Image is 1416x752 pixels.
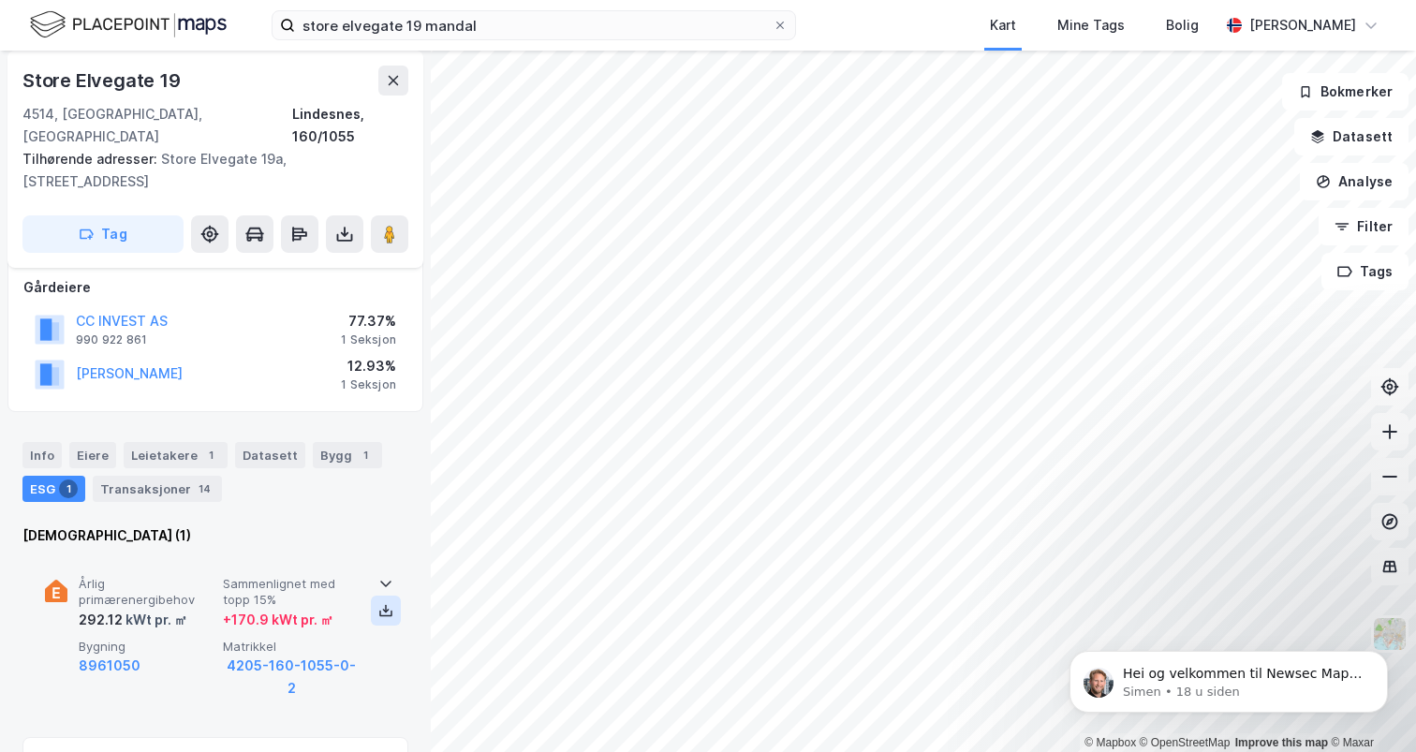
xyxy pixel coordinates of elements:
div: 292.12 [79,609,187,631]
button: Bokmerker [1282,73,1409,111]
div: 1 [59,479,78,498]
div: 4514, [GEOGRAPHIC_DATA], [GEOGRAPHIC_DATA] [22,103,292,148]
div: kWt pr. ㎡ [123,609,187,631]
div: Transaksjoner [93,476,222,502]
div: + 170.9 kWt pr. ㎡ [223,609,333,631]
span: Årlig primærenergibehov [79,576,215,609]
img: logo.f888ab2527a4732fd821a326f86c7f29.svg [30,8,227,41]
span: Matrikkel [223,639,360,655]
button: Analyse [1300,163,1409,200]
button: Tags [1321,253,1409,290]
div: 1 [356,446,375,464]
div: Datasett [235,442,305,468]
span: Tilhørende adresser: [22,151,161,167]
div: [DEMOGRAPHIC_DATA] (1) [22,524,408,547]
a: Improve this map [1235,736,1328,749]
button: Datasett [1294,118,1409,155]
div: 990 922 861 [76,332,147,347]
div: 12.93% [341,355,396,377]
a: OpenStreetMap [1140,736,1231,749]
div: ESG [22,476,85,502]
div: 1 [201,446,220,464]
button: Tag [22,215,184,253]
input: Søk på adresse, matrikkel, gårdeiere, leietakere eller personer [295,11,773,39]
div: 1 Seksjon [341,332,396,347]
div: Lindesnes, 160/1055 [292,103,408,148]
div: 1 Seksjon [341,377,396,392]
div: Gårdeiere [23,276,407,299]
div: Store Elvegate 19a, [STREET_ADDRESS] [22,148,393,193]
div: Bolig [1166,14,1199,37]
div: 77.37% [341,310,396,332]
div: Store Elvegate 19 [22,66,184,96]
div: 14 [195,479,214,498]
a: Mapbox [1084,736,1136,749]
button: Filter [1319,208,1409,245]
div: Bygg [313,442,382,468]
iframe: Intercom notifications melding [1041,612,1416,743]
div: [PERSON_NAME] [1249,14,1356,37]
div: Info [22,442,62,468]
div: Kart [990,14,1016,37]
button: 8961050 [79,655,140,677]
span: Bygning [79,639,215,655]
div: Eiere [69,442,116,468]
div: Mine Tags [1057,14,1125,37]
span: Sammenlignet med topp 15% [223,576,360,609]
button: 4205-160-1055-0-2 [223,655,360,700]
div: Leietakere [124,442,228,468]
